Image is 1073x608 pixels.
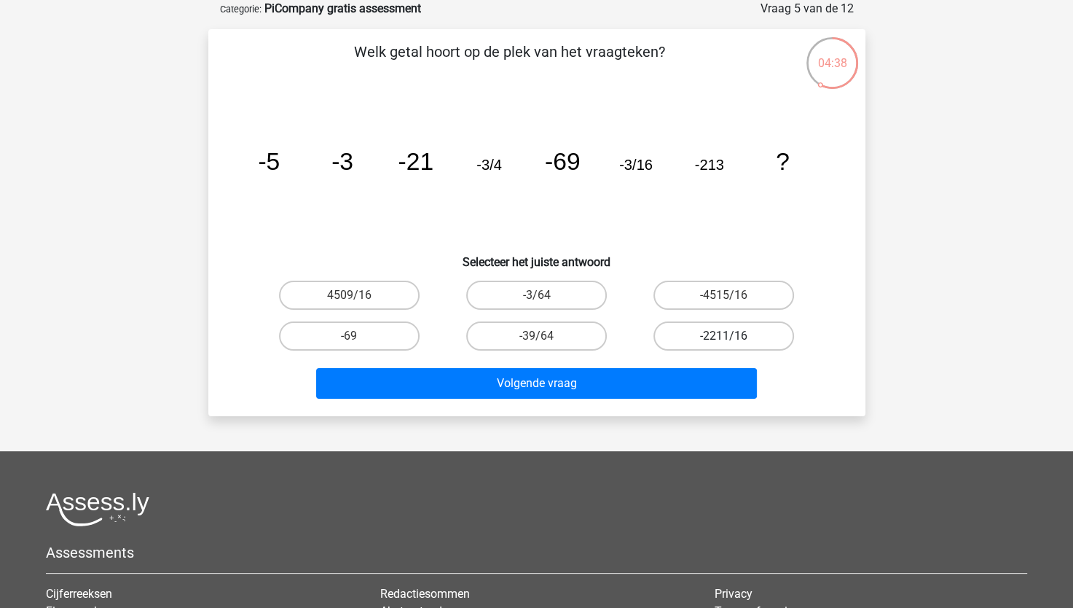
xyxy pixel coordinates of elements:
a: Cijferreeksen [46,587,112,601]
a: Privacy [715,587,752,601]
h6: Selecteer het juiste antwoord [232,243,842,269]
tspan: -5 [258,148,280,175]
tspan: -3 [331,148,353,175]
tspan: ? [776,148,790,175]
tspan: -3/16 [619,157,653,173]
label: 4509/16 [279,281,420,310]
tspan: -213 [694,157,723,173]
img: Assessly logo [46,492,149,526]
label: -39/64 [466,321,607,351]
tspan: -69 [544,148,580,175]
label: -69 [279,321,420,351]
tspan: -3/4 [476,157,502,173]
label: -3/64 [466,281,607,310]
small: Categorie: [220,4,262,15]
p: Welk getal hoort op de plek van het vraagteken? [232,41,787,85]
a: Redactiesommen [380,587,470,601]
button: Volgende vraag [316,368,757,399]
label: -4515/16 [653,281,794,310]
strong: PiCompany gratis assessment [264,1,421,15]
h5: Assessments [46,544,1027,561]
tspan: -21 [398,148,433,175]
label: -2211/16 [653,321,794,351]
div: 04:38 [805,36,860,72]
